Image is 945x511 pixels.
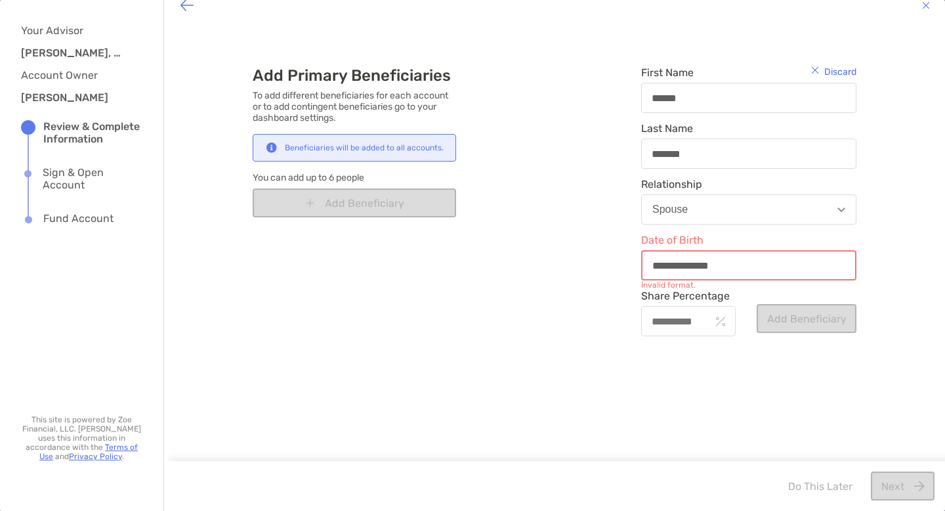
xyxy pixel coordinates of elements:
[285,143,444,152] div: Beneficiaries will be added to all accounts.
[641,66,856,79] span: First Name
[652,204,688,215] div: Spouse
[253,90,456,123] p: To add different beneficiaries for each account or to add contingent beneficiaries go to your das...
[641,234,856,246] span: Date of Birth
[641,280,696,290] div: Invalid format.
[253,66,456,85] h3: Add Primary Beneficiaries
[21,415,142,461] p: This site is powered by Zoe Financial, LLC. [PERSON_NAME] uses this information in accordance wit...
[641,122,856,135] span: Last Name
[264,143,280,153] img: Notification icon
[43,212,114,227] div: Fund Account
[837,208,845,212] img: Open dropdown arrow
[642,316,711,327] input: Share Percentageinput icon
[642,148,856,160] input: Last Name
[642,260,855,271] input: Date of Birth
[21,47,126,59] h3: [PERSON_NAME], CFP®
[69,452,122,461] a: Privacy Policy
[641,178,856,190] span: Relationship
[21,24,133,37] h4: Your Advisor
[811,66,819,74] img: cross
[642,93,856,104] input: First Name
[21,69,133,81] h4: Account Owner
[716,317,725,326] img: input icon
[253,172,456,183] span: You can add up to 6 people
[21,91,126,104] h3: [PERSON_NAME]
[43,166,142,191] div: Sign & Open Account
[43,120,142,145] div: Review & Complete Information
[641,290,736,302] span: Share Percentage
[641,194,856,225] button: Spouse
[811,66,856,78] div: Discard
